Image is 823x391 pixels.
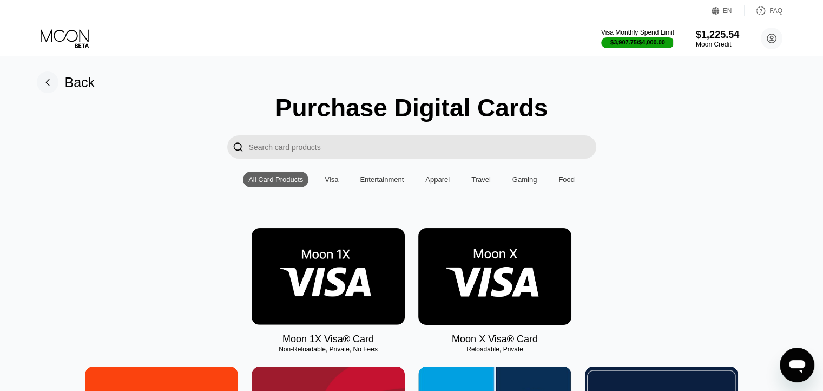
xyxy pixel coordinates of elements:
div: Moon 1X Visa® Card [282,334,374,345]
div: Moon X Visa® Card [452,334,538,345]
div: Gaming [507,172,543,187]
div: Back [37,71,95,93]
div: Visa Monthly Spend Limit$3,907.75/$4,000.00 [601,29,674,48]
div: FAQ [769,7,782,15]
div: Visa [319,172,344,187]
div: All Card Products [248,175,303,184]
div: Food [558,175,575,184]
div: Back [65,75,95,90]
div: Entertainment [354,172,409,187]
div:  [233,141,243,153]
div: $1,225.54 [696,29,739,41]
div: Non-Reloadable, Private, No Fees [252,346,405,353]
div: Apparel [420,172,455,187]
iframe: Button to launch messaging window, conversation in progress [780,348,814,382]
div: Travel [471,175,491,184]
div: Visa [325,175,338,184]
div: EN [712,5,745,16]
div:  [227,135,249,159]
div: FAQ [745,5,782,16]
div: All Card Products [243,172,308,187]
div: Food [553,172,580,187]
input: Search card products [249,135,596,159]
div: Apparel [425,175,450,184]
div: $3,907.75 / $4,000.00 [610,39,665,45]
div: $1,225.54Moon Credit [696,29,739,48]
div: Gaming [512,175,537,184]
div: Purchase Digital Cards [275,93,548,122]
div: Visa Monthly Spend Limit [601,29,674,36]
div: EN [723,7,732,15]
div: Travel [466,172,496,187]
div: Entertainment [360,175,404,184]
div: Moon Credit [696,41,739,48]
div: Reloadable, Private [418,346,571,353]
